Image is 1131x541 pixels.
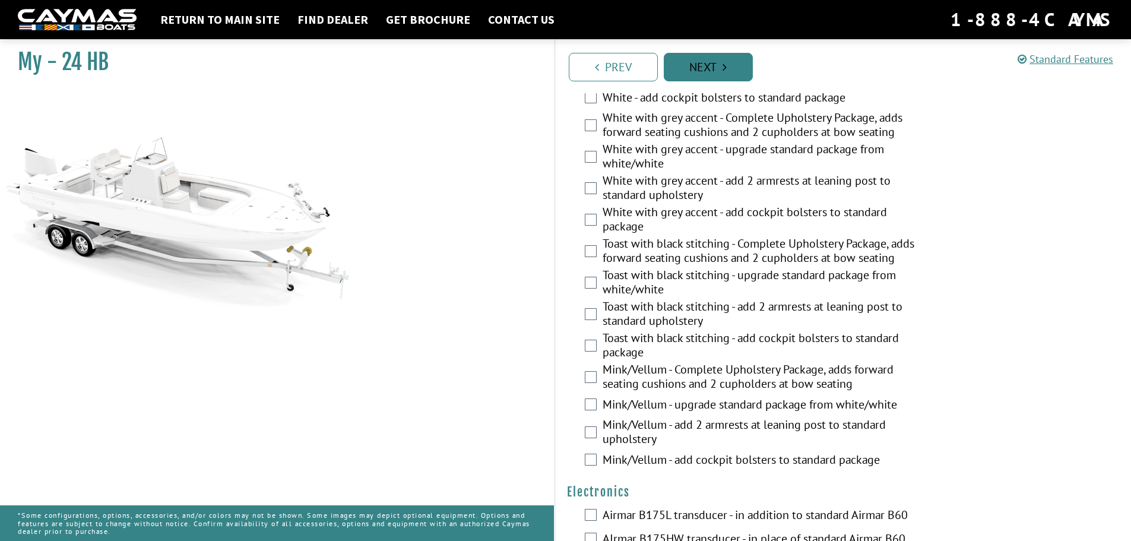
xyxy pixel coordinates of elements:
a: Get Brochure [380,12,476,27]
a: Contact Us [482,12,560,27]
label: White with grey accent - add 2 armrests at leaning post to standard upholstery [603,173,920,205]
a: Prev [569,53,658,81]
label: Toast with black stitching - add 2 armrests at leaning post to standard upholstery [603,299,920,331]
p: *Some configurations, options, accessories, and/or colors may not be shown. Some images may depic... [18,505,536,541]
label: Mink/Vellum - upgrade standard package from white/white [603,397,920,415]
label: White with grey accent - add cockpit bolsters to standard package [603,205,920,236]
label: White with grey accent - upgrade standard package from white/white [603,142,920,173]
a: Next [664,53,753,81]
label: White - add cockpit bolsters to standard package [603,90,920,107]
h4: Electronics [567,485,1120,499]
label: White with grey accent - Complete Upholstery Package, adds forward seating cushions and 2 cuphold... [603,110,920,142]
div: 1-888-4CAYMAS [951,7,1113,33]
label: Airmar B175L transducer - in addition to standard Airmar B60 [603,508,920,525]
label: Toast with black stitching - add cockpit bolsters to standard package [603,331,920,362]
label: Mink/Vellum - add 2 armrests at leaning post to standard upholstery [603,417,920,449]
label: Mink/Vellum - add cockpit bolsters to standard package [603,453,920,470]
h1: My - 24 HB [18,49,524,75]
img: white-logo-c9c8dbefe5ff5ceceb0f0178aa75bf4bb51f6bca0971e226c86eb53dfe498488.png [18,9,137,31]
a: Find Dealer [292,12,374,27]
a: Standard Features [1018,52,1113,66]
label: Mink/Vellum - Complete Upholstery Package, adds forward seating cushions and 2 cupholders at bow ... [603,362,920,394]
a: Return to main site [154,12,286,27]
label: Toast with black stitching - Complete Upholstery Package, adds forward seating cushions and 2 cup... [603,236,920,268]
label: Toast with black stitching - upgrade standard package from white/white [603,268,920,299]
